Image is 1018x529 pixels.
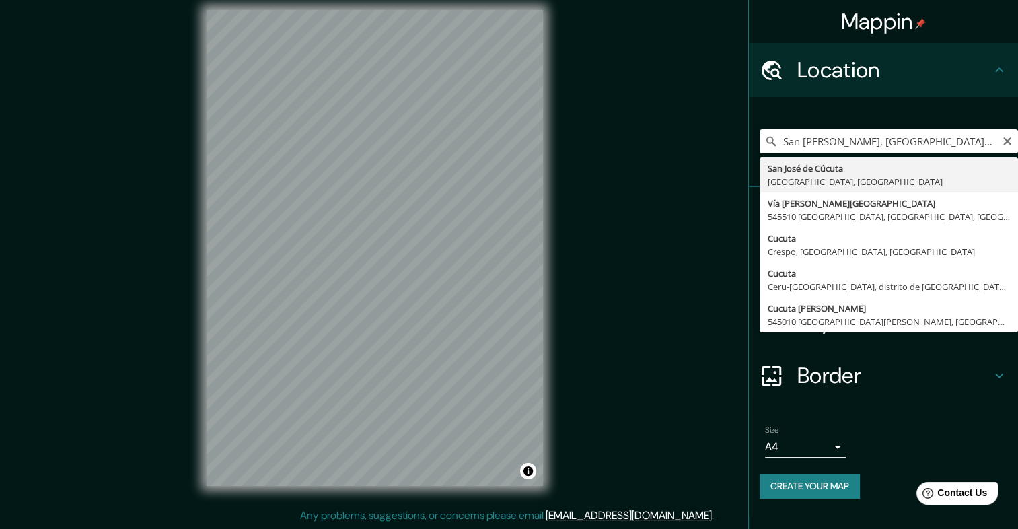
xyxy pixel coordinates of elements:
h4: Border [797,362,991,389]
div: Location [749,43,1018,97]
div: Cucuta [768,232,1010,245]
div: 545010 [GEOGRAPHIC_DATA][PERSON_NAME], [GEOGRAPHIC_DATA], [GEOGRAPHIC_DATA] [768,315,1010,328]
div: Ceru-[GEOGRAPHIC_DATA], distrito de [GEOGRAPHIC_DATA], [GEOGRAPHIC_DATA] [768,280,1010,293]
div: Style [749,241,1018,295]
h4: Layout [797,308,991,335]
div: Border [749,349,1018,402]
div: Crespo, [GEOGRAPHIC_DATA], [GEOGRAPHIC_DATA] [768,245,1010,258]
iframe: Help widget launcher [898,477,1003,514]
a: [EMAIL_ADDRESS][DOMAIN_NAME] [546,508,712,522]
div: [GEOGRAPHIC_DATA], [GEOGRAPHIC_DATA] [768,175,1010,188]
input: Pick your city or area [760,129,1018,153]
div: Vía [PERSON_NAME][GEOGRAPHIC_DATA] [768,197,1010,210]
canvas: Map [207,10,543,486]
label: Size [765,425,779,436]
div: 545510 [GEOGRAPHIC_DATA], [GEOGRAPHIC_DATA], [GEOGRAPHIC_DATA] [768,210,1010,223]
img: pin-icon.png [915,18,926,29]
div: . [716,507,719,524]
button: Create your map [760,474,860,499]
div: Cucuta [768,267,1010,280]
p: Any problems, suggestions, or concerns please email . [300,507,714,524]
div: Layout [749,295,1018,349]
div: . [714,507,716,524]
h4: Location [797,57,991,83]
button: Toggle attribution [520,463,536,479]
div: Pins [749,187,1018,241]
div: A4 [765,436,846,458]
div: Cucuta [PERSON_NAME] [768,302,1010,315]
div: San José de Cúcuta [768,162,1010,175]
h4: Mappin [841,8,926,35]
button: Clear [1002,134,1013,147]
